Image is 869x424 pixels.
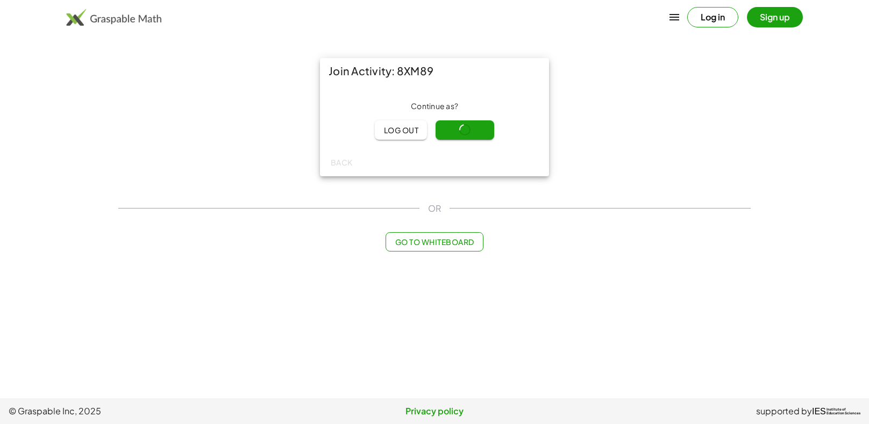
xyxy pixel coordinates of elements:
[293,405,576,418] a: Privacy policy
[386,232,483,251] button: Go to Whiteboard
[428,202,441,215] span: OR
[756,405,812,418] span: supported by
[747,7,803,27] button: Sign up
[320,58,549,84] div: Join Activity: 8XM89
[9,405,293,418] span: © Graspable Inc, 2025
[812,405,860,418] a: IESInstitute ofEducation Sciences
[383,125,418,135] span: Log out
[827,408,860,415] span: Institute of Education Sciences
[329,101,540,112] div: Continue as ?
[375,120,427,140] button: Log out
[687,7,738,27] button: Log in
[395,237,474,247] span: Go to Whiteboard
[812,406,826,416] span: IES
